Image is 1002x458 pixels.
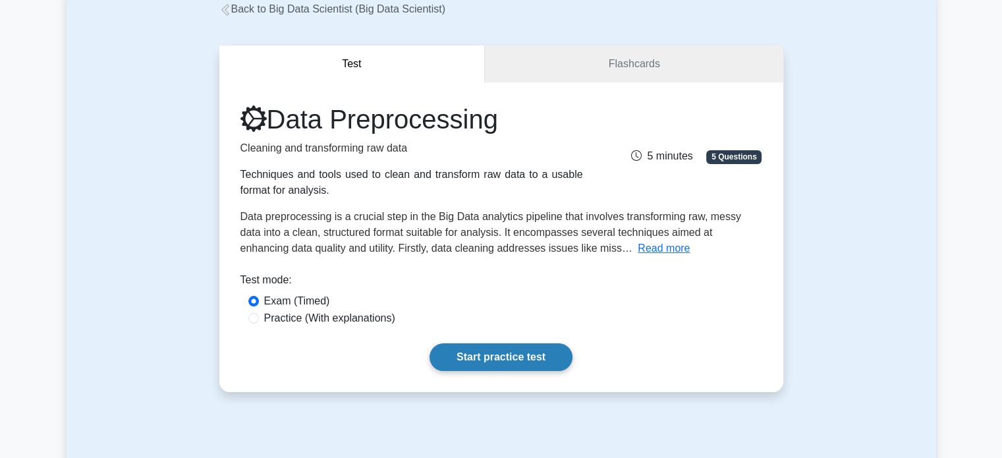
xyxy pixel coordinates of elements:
[264,293,330,309] label: Exam (Timed)
[240,140,583,156] p: Cleaning and transforming raw data
[240,272,762,293] div: Test mode:
[430,343,572,371] a: Start practice test
[240,211,741,254] span: Data preprocessing is a crucial step in the Big Data analytics pipeline that involves transformin...
[631,150,692,161] span: 5 minutes
[264,310,395,326] label: Practice (With explanations)
[485,45,783,83] a: Flashcards
[240,167,583,198] div: Techniques and tools used to clean and transform raw data to a usable format for analysis.
[638,241,690,256] button: Read more
[706,150,762,163] span: 5 Questions
[240,103,583,135] h1: Data Preprocessing
[219,45,486,83] button: Test
[219,3,445,14] a: Back to Big Data Scientist (Big Data Scientist)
